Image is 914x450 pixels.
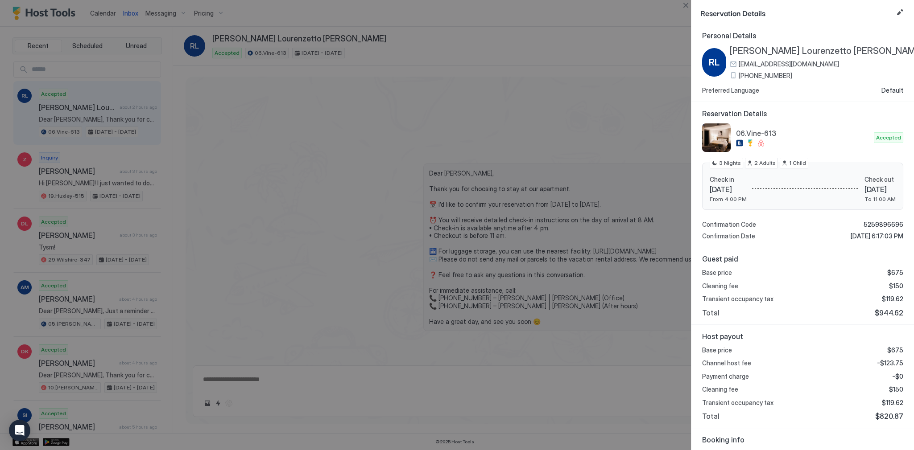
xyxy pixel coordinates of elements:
[710,196,747,202] span: From 4:00 PM
[887,269,903,277] span: $675
[881,86,903,94] span: Default
[700,7,893,18] span: Reservation Details
[702,221,756,229] span: Confirmation Code
[702,332,903,341] span: Host payout
[851,232,903,240] span: [DATE] 6:17:03 PM
[864,185,896,194] span: [DATE]
[702,346,732,354] span: Base price
[864,196,896,202] span: To 11:00 AM
[702,232,755,240] span: Confirmation Date
[710,185,747,194] span: [DATE]
[702,295,773,303] span: Transient occupancy tax
[702,109,903,118] span: Reservation Details
[719,159,741,167] span: 3 Nights
[875,412,903,421] span: $820.87
[702,359,751,367] span: Channel host fee
[876,134,901,142] span: Accepted
[864,221,903,229] span: 5259896696
[754,159,776,167] span: 2 Adults
[702,385,738,393] span: Cleaning fee
[887,346,903,354] span: $675
[702,399,773,407] span: Transient occupancy tax
[894,7,905,18] button: Edit reservation
[702,412,720,421] span: Total
[882,399,903,407] span: $119.62
[875,308,903,317] span: $944.62
[864,176,896,184] span: Check out
[877,359,903,367] span: -$123.75
[892,372,903,380] span: -$0
[739,72,792,80] span: [PHONE_NUMBER]
[9,420,30,441] div: Open Intercom Messenger
[702,372,749,380] span: Payment charge
[702,282,738,290] span: Cleaning fee
[702,269,732,277] span: Base price
[702,86,759,94] span: Preferred Language
[702,254,903,263] span: Guest paid
[739,60,839,68] span: [EMAIL_ADDRESS][DOMAIN_NAME]
[709,56,720,69] span: RL
[710,176,747,184] span: Check in
[702,31,903,40] span: Personal Details
[882,295,903,303] span: $119.62
[702,435,903,444] span: Booking info
[789,159,806,167] span: 1 Child
[702,123,731,152] div: listing image
[702,308,720,317] span: Total
[889,385,903,393] span: $150
[889,282,903,290] span: $150
[736,129,870,138] span: 06.Vine-613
